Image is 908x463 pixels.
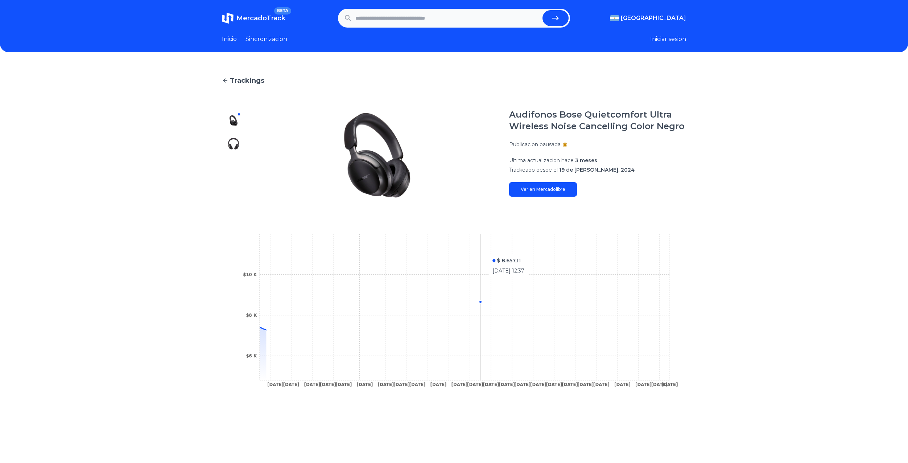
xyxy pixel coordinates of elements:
[562,382,578,387] tspan: [DATE]
[578,382,594,387] tspan: [DATE]
[546,382,562,387] tspan: [DATE]
[430,382,447,387] tspan: [DATE]
[267,382,284,387] tspan: [DATE]
[304,382,321,387] tspan: [DATE]
[228,138,239,149] img: Audifonos Bose Quietcomfort Ultra Wireless Noise Cancelling Color Negro
[509,167,558,173] span: Trackeado desde el
[228,115,239,126] img: Audifonos Bose Quietcomfort Ultra Wireless Noise Cancelling Color Negro
[246,353,257,358] tspan: $6 K
[610,15,619,21] img: Argentina
[357,382,373,387] tspan: [DATE]
[509,109,686,132] h1: Audifonos Bose Quietcomfort Ultra Wireless Noise Cancelling Color Negro
[451,382,468,387] tspan: [DATE]
[222,35,237,44] a: Inicio
[593,382,610,387] tspan: [DATE]
[245,35,287,44] a: Sincronizacion
[509,157,574,164] span: Ultima actualizacion hace
[236,14,285,22] span: MercadoTrack
[509,182,577,197] a: Ver en Mercadolibre
[651,382,668,387] tspan: [DATE]
[483,382,499,387] tspan: [DATE]
[320,382,336,387] tspan: [DATE]
[222,12,285,24] a: MercadoTrackBETA
[515,382,531,387] tspan: [DATE]
[222,75,686,86] a: Trackings
[467,382,483,387] tspan: [DATE]
[393,382,410,387] tspan: [DATE]
[246,313,257,318] tspan: $8 K
[228,184,239,196] img: Audifonos Bose Quietcomfort Ultra Wireless Noise Cancelling Color Negro
[610,14,686,22] button: [GEOGRAPHIC_DATA]
[614,382,631,387] tspan: [DATE]
[509,141,561,148] p: Publicacion pausada
[650,35,686,44] button: Iniciar sesion
[635,382,652,387] tspan: [DATE]
[228,161,239,173] img: Audifonos Bose Quietcomfort Ultra Wireless Noise Cancelling Color Negro
[530,382,546,387] tspan: [DATE]
[222,12,234,24] img: MercadoTrack
[621,14,686,22] span: [GEOGRAPHIC_DATA]
[274,7,291,15] span: BETA
[230,75,264,86] span: Trackings
[283,382,299,387] tspan: [DATE]
[409,382,426,387] tspan: [DATE]
[378,382,394,387] tspan: [DATE]
[260,109,495,202] img: Audifonos Bose Quietcomfort Ultra Wireless Noise Cancelling Color Negro
[559,167,635,173] span: 19 de [PERSON_NAME], 2024
[336,382,352,387] tspan: [DATE]
[662,382,678,387] tspan: [DATE]
[499,382,515,387] tspan: [DATE]
[243,272,257,277] tspan: $10 K
[575,157,597,164] span: 3 meses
